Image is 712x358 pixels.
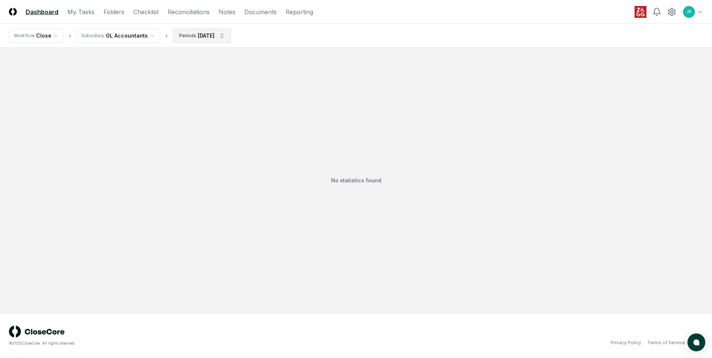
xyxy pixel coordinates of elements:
nav: breadcrumb [9,28,231,43]
a: Folders [104,7,124,16]
a: My Tasks [67,7,95,16]
a: Checklist [133,7,159,16]
a: Privacy Policy [611,339,641,346]
button: atlas-launcher [687,333,705,351]
img: Logo [9,8,17,16]
span: JR [687,9,692,15]
a: Reconciliations [168,7,210,16]
img: ZAGG logo [635,6,646,18]
img: logo [9,326,65,338]
div: No statistics found [9,57,703,304]
a: Dashboard [26,7,58,16]
a: Documents [244,7,277,16]
a: Terms of Service [647,339,685,346]
button: JR [682,5,696,19]
div: [DATE] [198,32,214,39]
div: © 2025 CloseCore. All rights reserved. [9,341,356,346]
a: Notes [219,7,235,16]
div: Subsidiary [81,32,104,39]
button: Periods[DATE] [173,28,231,43]
div: Periods [179,32,196,39]
a: Reporting [286,7,313,16]
div: Workflow [14,32,35,39]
